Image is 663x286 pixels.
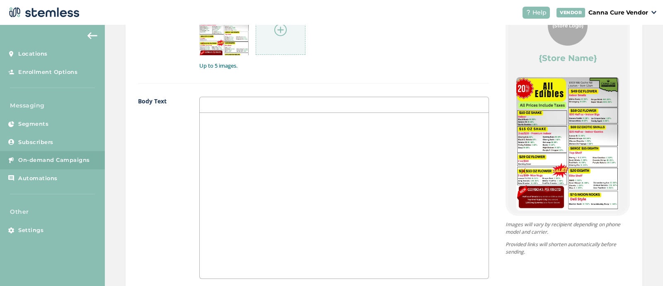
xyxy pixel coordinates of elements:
[588,8,648,17] p: Canna Cure Vendor
[18,138,53,147] span: Subscribers
[18,156,90,164] span: On-demand Campaigns
[526,10,531,15] img: icon-help-white-03924b79.svg
[506,221,630,236] p: Images will vary by recipient depending on phone model and carrier.
[18,50,48,58] span: Locations
[87,32,97,39] img: icon-arrow-back-accent-c549486e.svg
[651,11,656,14] img: icon_down-arrow-small-66adaf34.svg
[539,52,597,64] label: {Store Name}
[7,4,80,21] img: logo-dark-0685b13c.svg
[506,241,630,256] p: Provided links will shorten automatically before sending.
[274,24,287,36] img: icon-circle-plus-45441306.svg
[18,174,58,183] span: Automations
[18,226,44,235] span: Settings
[557,8,585,17] div: VENDOR
[18,68,77,76] span: Enrollment Options
[552,22,583,29] span: {Store Logo}
[138,97,183,279] label: Body Text
[199,62,489,70] label: Up to 5 images.
[516,77,619,210] img: Z
[18,120,48,128] span: Segments
[532,8,547,17] span: Help
[622,246,663,286] iframe: Chat Widget
[199,5,249,55] img: Z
